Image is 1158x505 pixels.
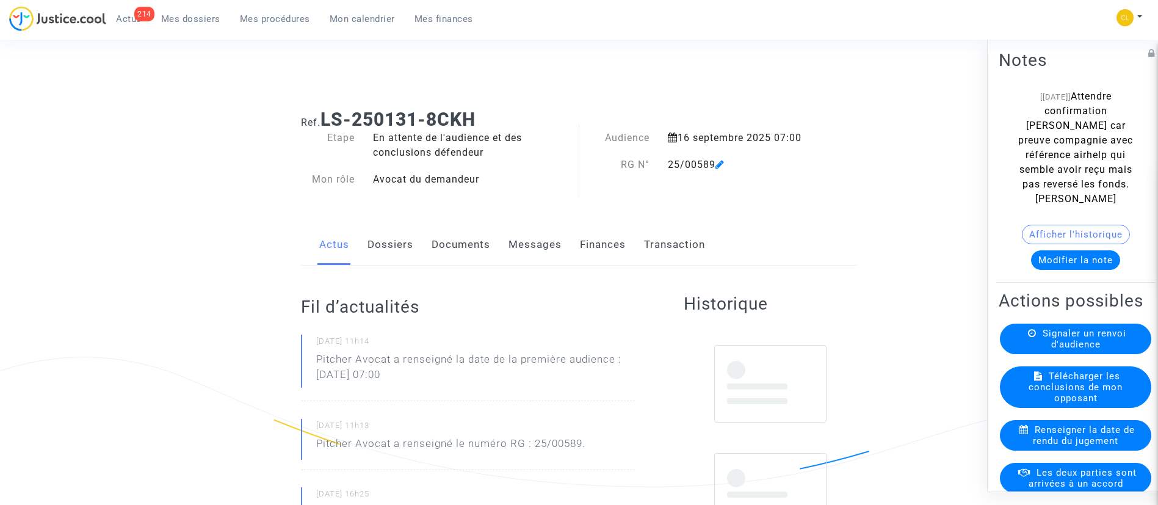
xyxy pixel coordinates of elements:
a: Mon calendrier [320,10,405,28]
span: [[DATE]] [1040,92,1071,101]
a: 214Actus [106,10,151,28]
p: Pitcher Avocat a renseigné le numéro RG : 25/00589. [316,436,585,457]
div: Audience [579,131,659,145]
div: 16 septembre 2025 07:00 [659,131,818,145]
h2: Notes [999,49,1153,70]
div: Mon rôle [292,172,364,187]
small: [DATE] 16h25 [316,489,635,504]
div: En attente de l'audience et des conclusions défendeur [364,131,579,160]
img: 6fca9af68d76bfc0a5525c74dfee314f [1116,9,1134,26]
small: [DATE] 11h13 [316,420,635,436]
span: Renseigner la date de rendu du jugement [1033,424,1135,446]
a: Mes procédures [230,10,320,28]
button: Modifier la note [1031,250,1120,269]
span: Mon calendrier [330,13,395,24]
a: Mes finances [405,10,483,28]
span: Attendre confirmation [PERSON_NAME] car preuve compagnie avec référence airhelp qui semble avoir ... [1018,90,1133,204]
span: Actus [116,13,142,24]
small: [DATE] 11h14 [316,336,635,352]
h2: Actions possibles [999,289,1153,311]
a: Documents [432,225,490,265]
div: 214 [134,7,154,21]
h2: Fil d’actualités [301,296,635,318]
span: Mes dossiers [161,13,220,24]
a: Finances [580,225,626,265]
div: 25/00589 [659,158,818,172]
span: Les deux parties sont arrivées à un accord [1029,467,1137,489]
button: Afficher l'historique [1022,224,1130,244]
span: Signaler un renvoi d'audience [1043,327,1126,349]
a: Mes dossiers [151,10,230,28]
a: Messages [508,225,562,265]
b: LS-250131-8CKH [320,109,476,130]
span: Ref. [301,117,320,128]
img: jc-logo.svg [9,6,106,31]
div: Avocat du demandeur [364,172,579,187]
a: Actus [319,225,349,265]
div: RG N° [579,158,659,172]
a: Dossiers [367,225,413,265]
span: Mes procédures [240,13,310,24]
span: Mes finances [414,13,473,24]
h2: Historique [684,293,857,314]
p: Pitcher Avocat a renseigné la date de la première audience : [DATE] 07:00 [316,352,635,388]
span: Télécharger les conclusions de mon opposant [1029,370,1123,403]
div: Etape [292,131,364,160]
a: Transaction [644,225,705,265]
